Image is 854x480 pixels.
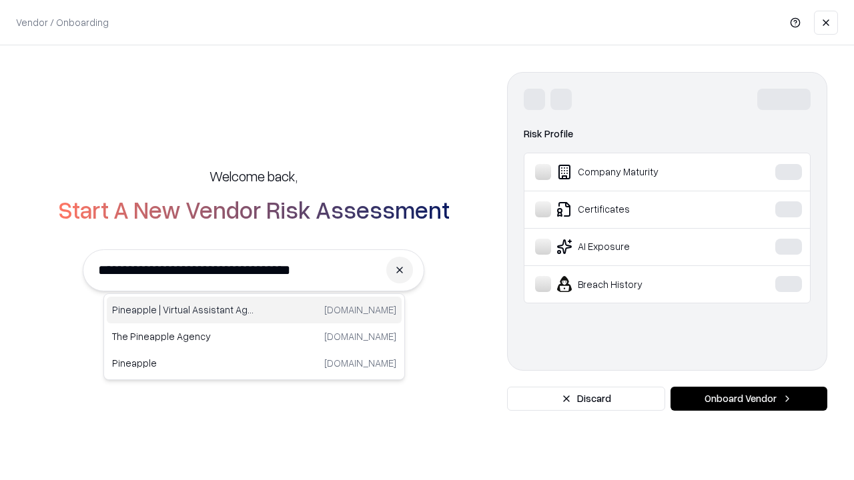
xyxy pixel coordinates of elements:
div: Suggestions [103,293,405,380]
button: Discard [507,387,665,411]
button: Onboard Vendor [671,387,827,411]
p: The Pineapple Agency [112,329,254,343]
div: Breach History [535,276,735,292]
p: [DOMAIN_NAME] [324,329,396,343]
div: Company Maturity [535,164,735,180]
div: Certificates [535,201,735,217]
div: Risk Profile [524,126,811,142]
p: [DOMAIN_NAME] [324,356,396,370]
h2: Start A New Vendor Risk Assessment [58,196,450,223]
p: Pineapple | Virtual Assistant Agency [112,303,254,317]
p: [DOMAIN_NAME] [324,303,396,317]
h5: Welcome back, [209,167,298,185]
p: Vendor / Onboarding [16,15,109,29]
div: AI Exposure [535,239,735,255]
p: Pineapple [112,356,254,370]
